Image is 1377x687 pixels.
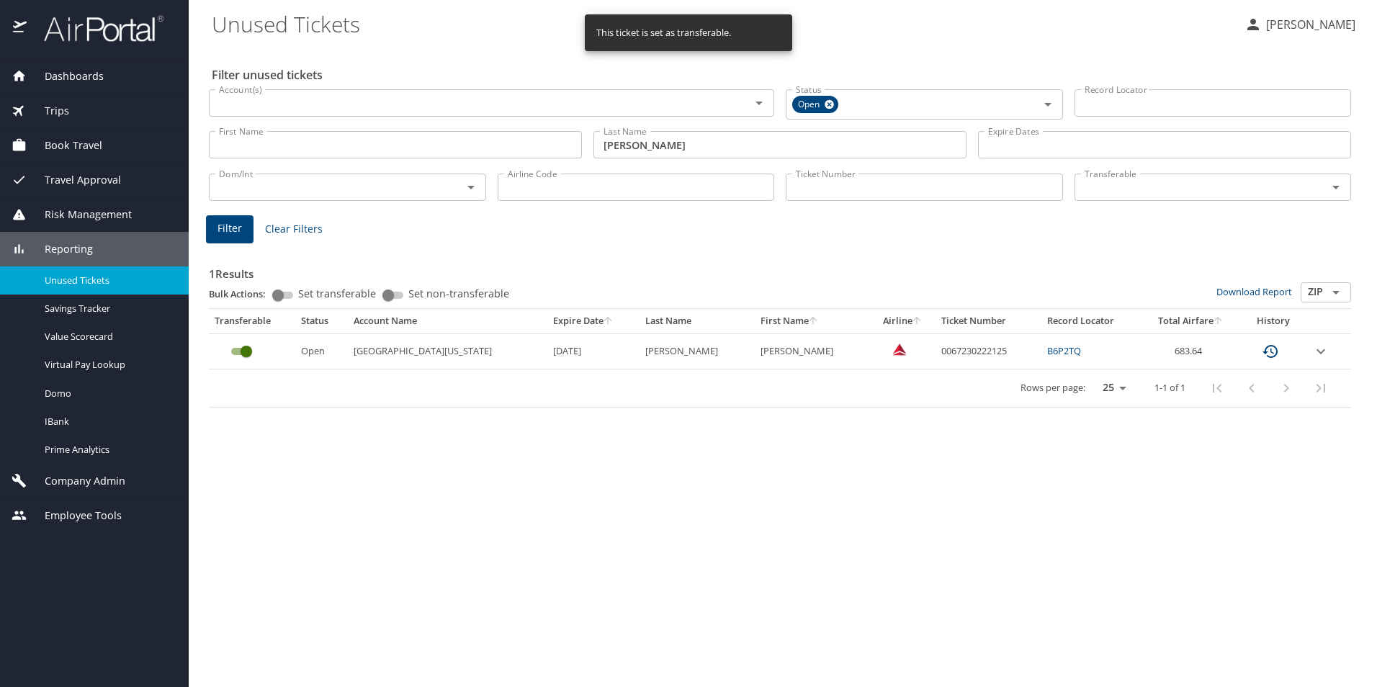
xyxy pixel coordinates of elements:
th: Total Airfare [1141,309,1240,333]
h2: Filter unused tickets [212,63,1354,86]
th: History [1240,309,1306,333]
th: Ticket Number [936,309,1041,333]
button: expand row [1312,343,1329,360]
button: Open [1326,282,1346,302]
td: Open [295,333,348,369]
table: custom pagination table [209,309,1351,408]
span: Employee Tools [27,508,122,524]
th: First Name [755,309,870,333]
td: 0067230222125 [936,333,1041,369]
img: Delta Airlines [892,342,907,356]
button: sort [1214,317,1224,326]
div: This ticket is set as transferable. [596,19,731,47]
span: Prime Analytics [45,443,171,457]
td: [DATE] [547,333,640,369]
span: Reporting [27,241,93,257]
a: B6P2TQ [1047,344,1081,357]
td: [GEOGRAPHIC_DATA][US_STATE] [348,333,547,369]
th: Expire Date [547,309,640,333]
button: Open [749,93,769,113]
button: sort [809,317,819,326]
td: [PERSON_NAME] [640,333,755,369]
span: Risk Management [27,207,132,223]
th: Record Locator [1041,309,1142,333]
button: Filter [206,215,254,243]
span: Travel Approval [27,172,121,188]
span: Virtual Pay Lookup [45,358,171,372]
span: Value Scorecard [45,330,171,343]
select: rows per page [1091,377,1131,399]
td: [PERSON_NAME] [755,333,870,369]
button: Open [1038,94,1058,114]
span: Clear Filters [265,220,323,238]
p: Rows per page: [1021,383,1085,392]
span: Set transferable [298,289,376,299]
span: Book Travel [27,138,102,153]
span: Open [792,97,828,112]
div: Open [792,96,838,113]
span: Trips [27,103,69,119]
span: Domo [45,387,171,400]
button: sort [912,317,923,326]
h1: Unused Tickets [212,1,1233,46]
th: Last Name [640,309,755,333]
h3: 1 Results [209,257,1351,282]
p: Bulk Actions: [209,287,277,300]
img: airportal-logo.png [28,14,163,42]
p: 1-1 of 1 [1154,383,1185,392]
span: Set non-transferable [408,289,509,299]
th: Airline [870,309,936,333]
span: Filter [217,220,242,238]
th: Status [295,309,348,333]
button: Open [1326,177,1346,197]
span: IBank [45,415,171,428]
p: [PERSON_NAME] [1262,16,1355,33]
span: Unused Tickets [45,274,171,287]
span: Dashboards [27,68,104,84]
th: Account Name [348,309,547,333]
div: Transferable [215,315,290,328]
button: sort [604,317,614,326]
a: Download Report [1216,285,1292,298]
td: 683.64 [1141,333,1240,369]
button: [PERSON_NAME] [1239,12,1361,37]
span: Company Admin [27,473,125,489]
img: icon-airportal.png [13,14,28,42]
button: Clear Filters [259,216,328,243]
span: Savings Tracker [45,302,171,315]
button: Open [461,177,481,197]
